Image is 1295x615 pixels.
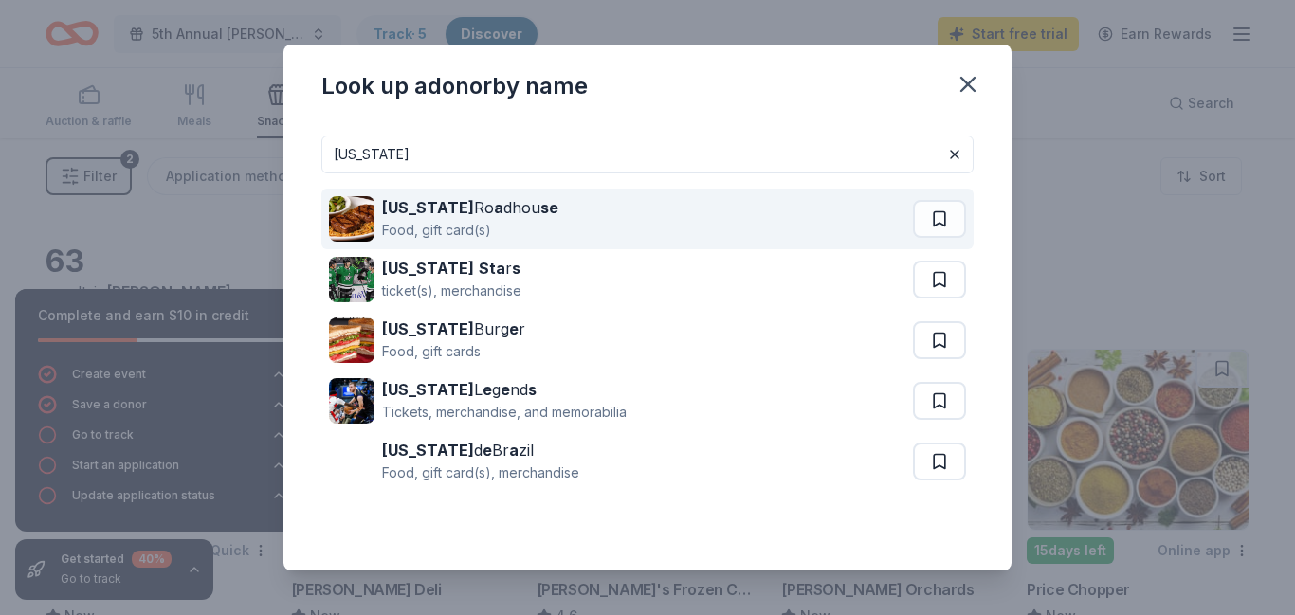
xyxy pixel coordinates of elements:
[494,198,503,217] strong: a
[382,439,579,461] div: d Br zil
[382,257,521,280] div: r
[483,441,492,460] strong: e
[382,198,474,217] strong: [US_STATE]
[382,378,627,401] div: L g nd
[509,441,519,460] strong: a
[483,380,492,399] strong: e
[321,71,588,101] div: Look up a donor by name
[321,136,974,173] input: Search
[382,280,521,302] div: ticket(s), merchandise
[382,340,525,363] div: Food, gift cards
[509,319,519,338] strong: e
[501,380,510,399] strong: e
[512,259,520,278] strong: s
[382,461,579,484] div: Food, gift card(s), merchandise
[382,196,558,219] div: Ro dhou
[382,380,474,399] strong: [US_STATE]
[382,401,627,424] div: Tickets, merchandise, and memorabilia
[382,319,474,338] strong: [US_STATE]
[329,378,374,424] img: Image for Texas Legends
[382,317,525,340] div: Burg r
[329,317,374,363] img: Image for Texas Burger
[382,259,474,278] strong: [US_STATE]
[382,219,558,242] div: Food, gift card(s)
[479,259,505,278] strong: Sta
[329,196,374,242] img: Image for Texas Roadhouse
[528,380,537,399] strong: s
[540,198,558,217] strong: se
[382,441,474,460] strong: [US_STATE]
[329,439,374,484] img: Image for Texas de Brazil
[329,257,374,302] img: Image for Texas Stars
